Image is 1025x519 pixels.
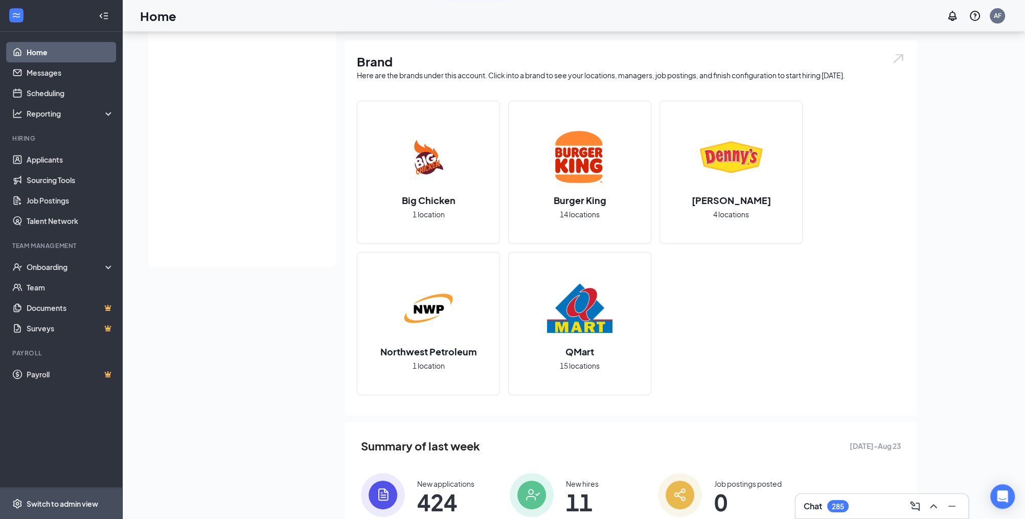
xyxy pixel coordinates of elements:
img: icon [658,473,702,517]
span: 0 [714,493,782,511]
div: New hires [566,479,599,489]
button: ChevronUp [925,498,942,514]
span: 11 [566,493,599,511]
svg: Analysis [12,108,22,119]
a: Sourcing Tools [27,170,114,190]
button: ComposeMessage [907,498,923,514]
h2: Northwest Petroleum [370,345,487,358]
div: Reporting [27,108,115,119]
span: 424 [417,493,474,511]
svg: Notifications [946,10,959,22]
svg: ChevronUp [927,500,940,512]
div: Team Management [12,241,112,250]
img: open.6027fd2a22e1237b5b06.svg [892,53,905,64]
span: 1 location [413,209,445,220]
a: Home [27,42,114,62]
img: Northwest Petroleum [396,276,461,341]
a: Applicants [27,149,114,170]
h2: [PERSON_NAME] [681,194,781,207]
h1: Brand [357,53,905,70]
a: Scheduling [27,83,114,103]
div: Job postings posted [714,479,782,489]
h2: QMart [555,345,604,358]
div: Onboarding [27,262,105,272]
svg: UserCheck [12,262,22,272]
img: Big Chicken [396,124,461,190]
h2: Burger King [543,194,617,207]
span: Summary of last week [361,437,480,455]
svg: Minimize [946,500,958,512]
svg: Collapse [99,11,109,21]
a: DocumentsCrown [27,298,114,318]
span: 15 locations [560,360,600,371]
div: Switch to admin view [27,499,98,509]
span: 1 location [413,360,445,371]
div: Here are the brands under this account. Click into a brand to see your locations, managers, job p... [357,70,905,80]
a: PayrollCrown [27,364,114,385]
div: 285 [832,502,844,511]
button: Minimize [944,498,960,514]
img: Burger King [547,124,612,190]
a: Messages [27,62,114,83]
div: Hiring [12,134,112,143]
span: 4 locations [713,209,749,220]
a: Talent Network [27,211,114,231]
a: Team [27,277,114,298]
svg: Settings [12,499,22,509]
span: 14 locations [560,209,600,220]
a: Job Postings [27,190,114,211]
svg: ComposeMessage [909,500,921,512]
a: SurveysCrown [27,318,114,339]
svg: QuestionInfo [969,10,981,22]
img: QMart [547,276,612,341]
div: New applications [417,479,474,489]
h2: Big Chicken [392,194,466,207]
div: Payroll [12,349,112,357]
svg: WorkstreamLogo [11,10,21,20]
div: Open Intercom Messenger [990,484,1015,509]
div: AF [994,11,1001,20]
img: Denny's [698,124,764,190]
img: icon [510,473,554,517]
span: [DATE] - Aug 23 [850,440,901,452]
h3: Chat [804,501,822,512]
h1: Home [140,7,176,25]
img: icon [361,473,405,517]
